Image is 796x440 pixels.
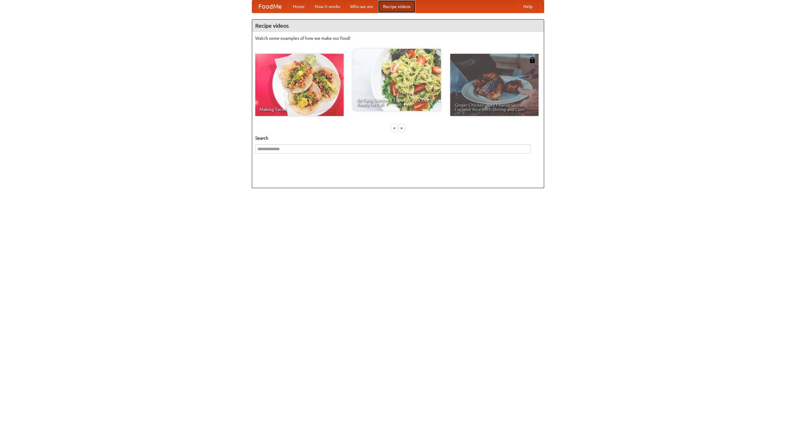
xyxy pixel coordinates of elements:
a: Recipe videos [378,0,415,13]
p: Watch some examples of how we make our food! [255,35,541,41]
div: » [399,124,405,132]
h4: Recipe videos [252,20,544,32]
a: An Easy, Summery Tomato Pasta That's Ready for Fall [353,49,441,111]
a: Making Tacos [255,54,344,116]
a: Who we are [345,0,378,13]
a: FoodMe [252,0,288,13]
a: Home [288,0,310,13]
a: How it works [310,0,345,13]
img: 483408.png [529,57,535,63]
span: An Easy, Summery Tomato Pasta That's Ready for Fall [357,98,437,107]
span: Making Tacos [260,107,339,112]
h5: Search [255,135,541,141]
a: Help [518,0,538,13]
div: « [391,124,397,132]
